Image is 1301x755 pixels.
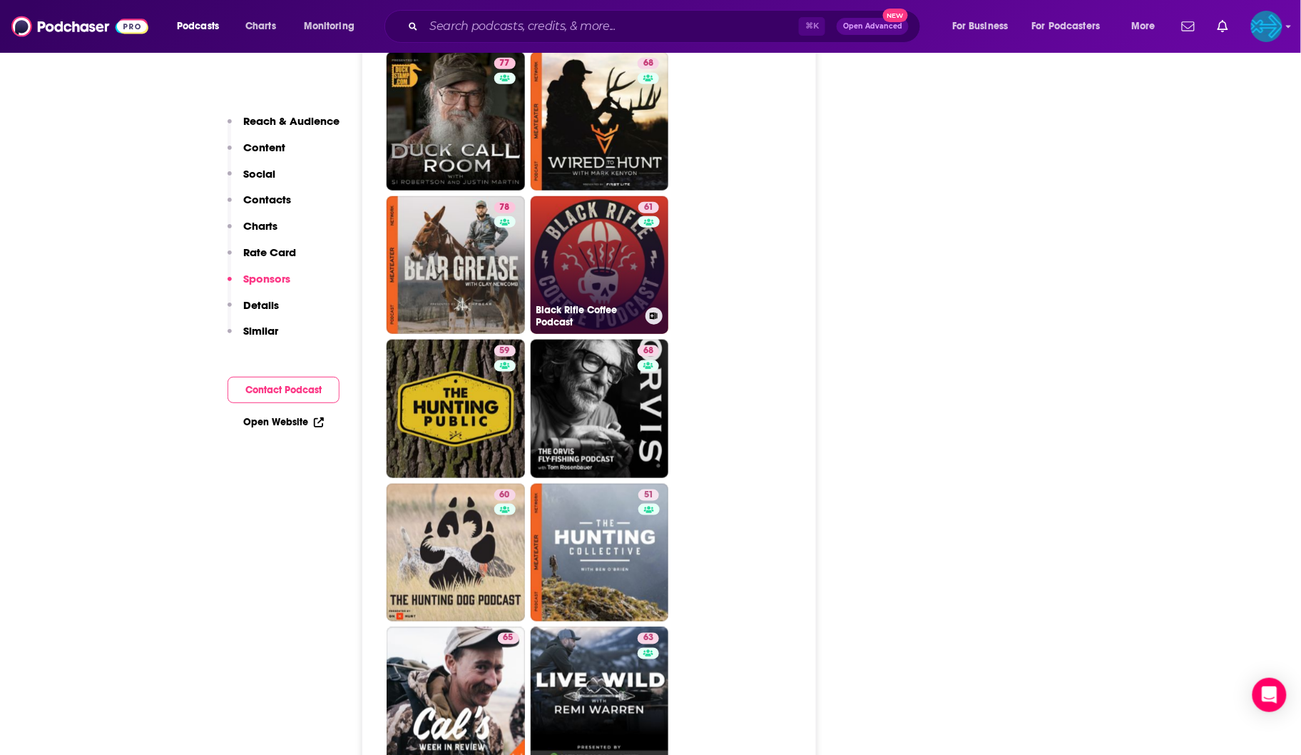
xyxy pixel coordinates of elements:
[228,141,285,167] button: Content
[1023,15,1121,38] button: open menu
[228,219,277,245] button: Charts
[799,17,825,36] span: ⌘ K
[531,484,669,622] a: 51
[424,15,799,38] input: Search podcasts, credits, & more...
[387,52,525,191] a: 77
[167,15,238,38] button: open menu
[494,490,516,501] a: 60
[843,23,902,30] span: Open Advanced
[500,56,510,71] span: 77
[387,196,525,335] a: 78
[228,324,278,350] button: Similar
[638,58,659,69] a: 68
[638,202,659,213] a: 61
[228,167,275,193] button: Social
[243,298,279,312] p: Details
[304,16,354,36] span: Monitoring
[498,633,519,644] a: 65
[398,10,934,43] div: Search podcasts, credits, & more...
[531,196,669,335] a: 61Black Rifle Coffee Podcast
[494,345,516,357] a: 59
[243,245,296,259] p: Rate Card
[11,13,148,40] img: Podchaser - Follow, Share and Rate Podcasts
[177,16,219,36] span: Podcasts
[643,344,653,358] span: 68
[638,490,659,501] a: 51
[500,488,510,502] span: 60
[1252,678,1287,712] div: Open Intercom Messenger
[494,202,516,213] a: 78
[1251,11,1282,42] span: Logged in as backbonemedia
[243,114,340,128] p: Reach & Audience
[504,632,514,646] span: 65
[243,167,275,181] p: Social
[942,15,1026,38] button: open menu
[228,114,340,141] button: Reach & Audience
[387,340,525,478] a: 59
[638,633,659,644] a: 63
[1251,11,1282,42] button: Show profile menu
[1032,16,1101,36] span: For Podcasters
[500,201,510,215] span: 78
[243,193,291,206] p: Contacts
[644,201,653,215] span: 61
[531,52,669,191] a: 68
[228,272,290,298] button: Sponsors
[243,272,290,285] p: Sponsors
[1131,16,1155,36] span: More
[243,219,277,233] p: Charts
[1121,15,1173,38] button: open menu
[1212,14,1234,39] a: Show notifications dropdown
[536,304,640,328] h3: Black Rifle Coffee Podcast
[245,16,276,36] span: Charts
[883,9,909,22] span: New
[243,324,278,338] p: Similar
[638,345,659,357] a: 68
[243,141,285,154] p: Content
[643,56,653,71] span: 68
[294,15,373,38] button: open menu
[500,344,510,358] span: 59
[228,298,279,325] button: Details
[236,15,285,38] a: Charts
[494,58,516,69] a: 77
[1251,11,1282,42] img: User Profile
[643,632,653,646] span: 63
[952,16,1009,36] span: For Business
[644,488,653,502] span: 51
[1176,14,1200,39] a: Show notifications dropdown
[387,484,525,622] a: 60
[228,193,291,219] button: Contacts
[531,340,669,478] a: 68
[228,377,340,403] button: Contact Podcast
[837,18,909,35] button: Open AdvancedNew
[228,245,296,272] button: Rate Card
[243,416,324,428] a: Open Website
